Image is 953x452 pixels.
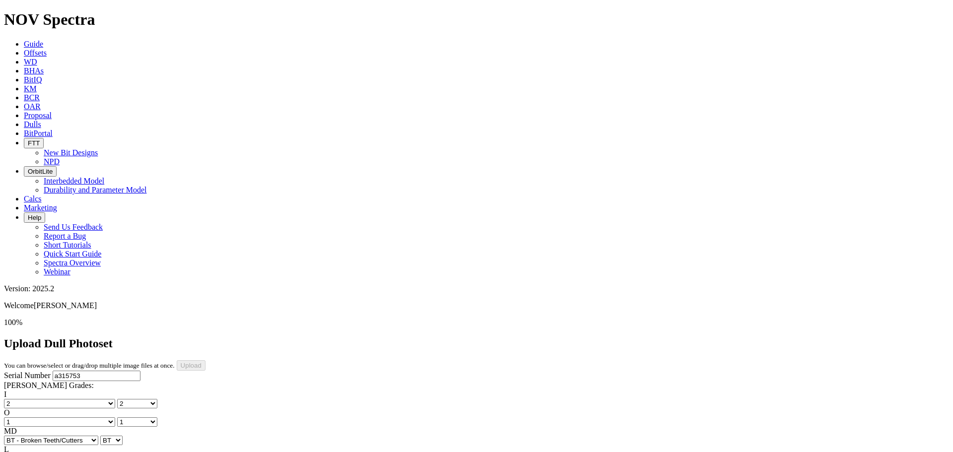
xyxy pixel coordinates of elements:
a: Short Tutorials [44,241,91,249]
span: FTT [28,139,40,147]
a: Spectra Overview [44,258,101,267]
span: Help [28,214,41,221]
span: 100% [4,318,22,326]
label: I [4,390,6,398]
a: Offsets [24,49,47,57]
p: Welcome [4,301,949,310]
a: KM [24,84,37,93]
button: OrbitLite [24,166,57,177]
a: Interbedded Model [44,177,104,185]
a: Durability and Parameter Model [44,186,147,194]
a: New Bit Designs [44,148,98,157]
a: Dulls [24,120,41,129]
a: Guide [24,40,43,48]
a: Calcs [24,194,42,203]
a: BHAs [24,66,44,75]
label: Serial Number [4,371,51,380]
span: [PERSON_NAME] [34,301,97,310]
div: Version: 2025.2 [4,284,949,293]
a: Send Us Feedback [44,223,103,231]
span: OrbitLite [28,168,53,175]
label: MD [4,427,17,435]
button: Help [24,212,45,223]
a: Quick Start Guide [44,250,101,258]
h1: NOV Spectra [4,10,949,29]
a: NPD [44,157,60,166]
a: BitPortal [24,129,53,137]
input: Upload [177,360,205,371]
a: Report a Bug [44,232,86,240]
a: Proposal [24,111,52,120]
a: Webinar [44,267,70,276]
a: OAR [24,102,41,111]
a: Marketing [24,203,57,212]
a: WD [24,58,37,66]
a: BitIQ [24,75,42,84]
small: You can browse/select or drag/drop multiple image files at once. [4,362,175,369]
a: BCR [24,93,40,102]
h2: Upload Dull Photoset [4,337,949,350]
button: FTT [24,138,44,148]
label: O [4,408,10,417]
div: [PERSON_NAME] Grades: [4,381,949,390]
